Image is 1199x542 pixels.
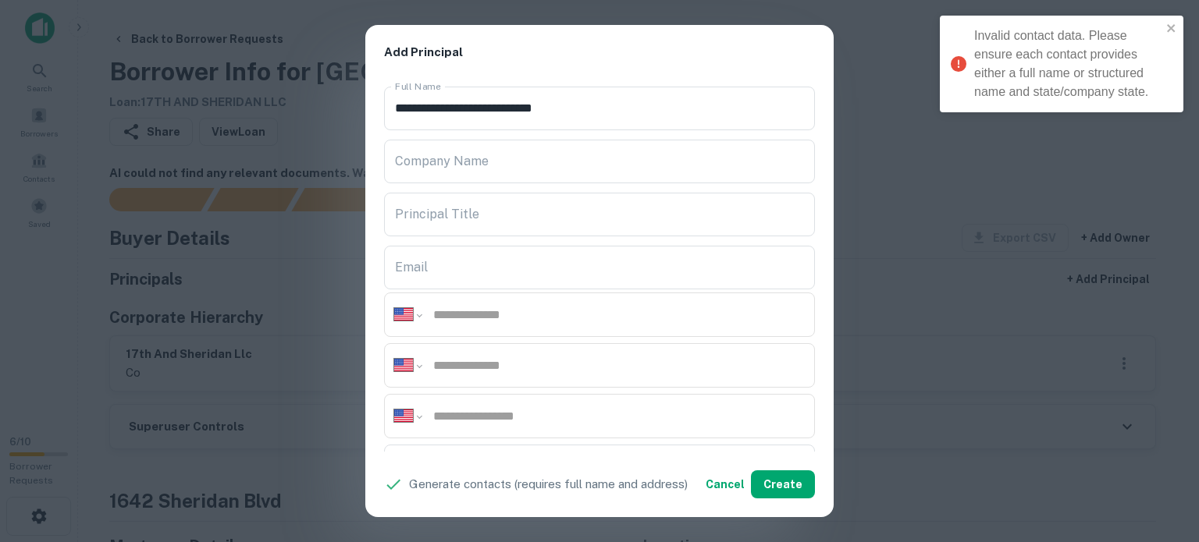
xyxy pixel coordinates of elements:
[699,470,751,498] button: Cancel
[409,475,688,494] p: Generate contacts (requires full name and address)
[1166,22,1177,37] button: close
[1121,417,1199,492] iframe: Chat Widget
[751,470,815,498] button: Create
[365,25,834,80] h2: Add Principal
[974,27,1162,101] div: Invalid contact data. Please ensure each contact provides either a full name or structured name a...
[395,80,441,93] label: Full Name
